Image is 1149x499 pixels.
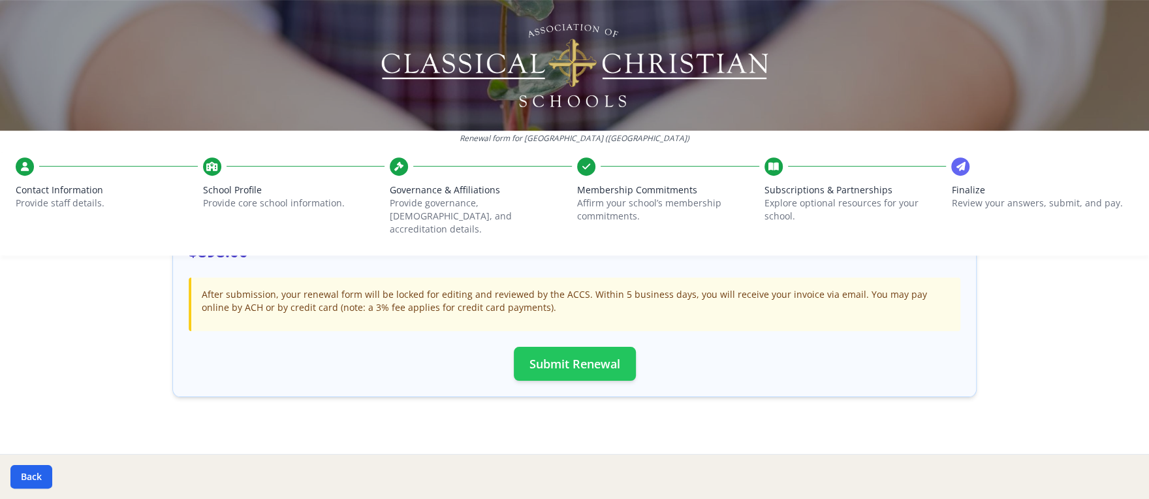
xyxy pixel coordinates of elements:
[16,184,198,197] span: Contact Information
[202,288,950,314] p: After submission, your renewal form will be locked for editing and reviewed by the ACCS. Within 5...
[577,197,759,223] p: Affirm your school’s membership commitments.
[764,184,947,197] span: Subscriptions & Partnerships
[764,197,947,223] p: Explore optional resources for your school.
[10,465,52,489] button: Back
[390,197,572,236] p: Provide governance, [DEMOGRAPHIC_DATA], and accreditation details.
[379,20,770,111] img: Logo
[16,197,198,210] p: Provide staff details.
[951,184,1133,197] span: Finalize
[203,184,385,197] span: School Profile
[514,347,636,381] button: Submit Renewal
[577,184,759,197] span: Membership Commitments
[390,184,572,197] span: Governance & Affiliations
[203,197,385,210] p: Provide core school information.
[951,197,1133,210] p: Review your answers, submit, and pay.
